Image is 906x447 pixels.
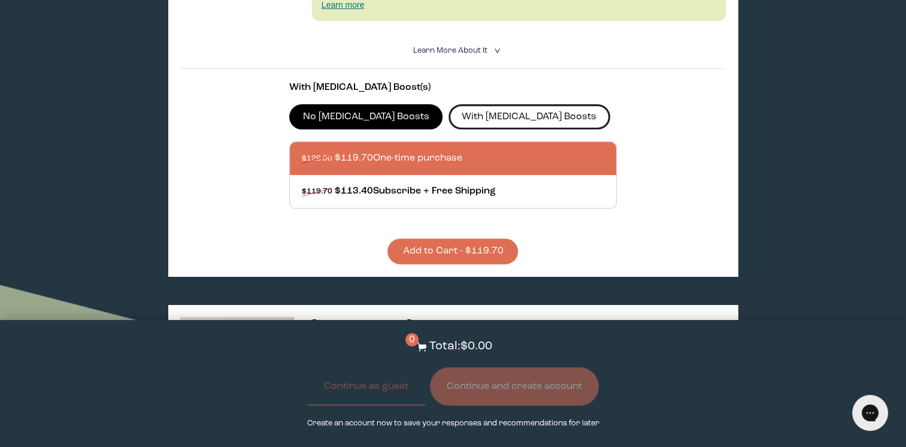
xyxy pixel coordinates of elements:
[846,391,894,435] iframe: Gorgias live chat messenger
[289,81,617,95] p: With [MEDICAL_DATA] Boost(s)
[413,45,493,56] summary: Learn More About it <
[289,104,443,129] label: No [MEDICAL_DATA] Boosts
[180,317,294,431] img: thumbnail image
[387,238,518,264] button: Add to Cart - $119.70
[490,47,502,54] i: <
[307,367,425,406] button: Continue as guest
[307,418,599,429] p: Create an account now to save your responses and recommendations for later
[430,367,599,406] button: Continue and create account
[429,338,492,355] p: Total: $0.00
[449,104,610,129] label: With [MEDICAL_DATA] Boosts
[413,47,487,55] span: Learn More About it
[405,333,419,346] span: 0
